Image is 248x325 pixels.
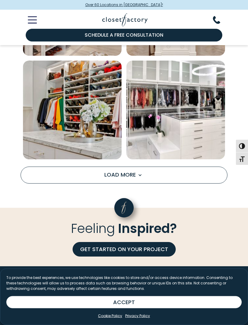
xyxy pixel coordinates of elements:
[85,2,163,8] span: Over 60 Locations in [GEOGRAPHIC_DATA]!
[118,220,177,238] span: Inspired?
[213,16,227,24] button: Phone Number
[26,29,222,41] a: Schedule a Free Consultation
[21,167,227,184] button: Load more inspiration gallery images
[6,296,242,308] button: ACCEPT
[126,61,225,160] img: Custom closet in white high gloss, featuring full-height hanging sections, glass display island w...
[71,220,115,238] span: Feeling
[73,242,176,257] a: GET STARTED ON YOUR PROJECT
[104,171,144,179] span: Load More
[236,152,248,165] button: Toggle Font size
[23,61,122,160] a: Open inspiration gallery to preview enlarged image
[6,275,242,291] p: To provide the best experiences, we use technologies like cookies to store and/or access device i...
[98,313,122,319] a: Cookie Policy
[125,313,150,319] a: Privacy Policy
[236,140,248,152] button: Toggle High Contrast
[21,16,37,24] button: Toggle Mobile Menu
[102,13,148,26] img: Closet Factory Logo
[23,61,122,160] img: Custom closet system in White Chocolate Melamine with full-height shoe shelving, double-hang ward...
[126,61,225,160] a: Open inspiration gallery to preview enlarged image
